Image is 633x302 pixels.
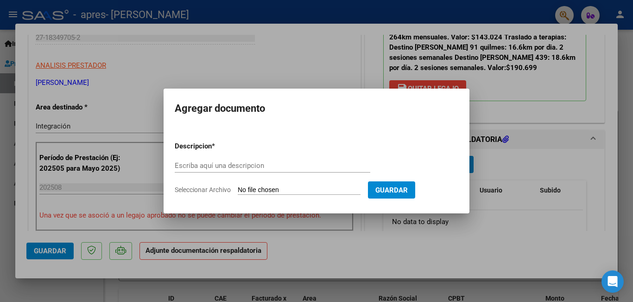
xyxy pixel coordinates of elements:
div: Open Intercom Messenger [601,270,624,293]
h2: Agregar documento [175,100,458,117]
span: Seleccionar Archivo [175,186,231,193]
span: Guardar [375,186,408,194]
p: Descripcion [175,141,260,152]
button: Guardar [368,181,415,199]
